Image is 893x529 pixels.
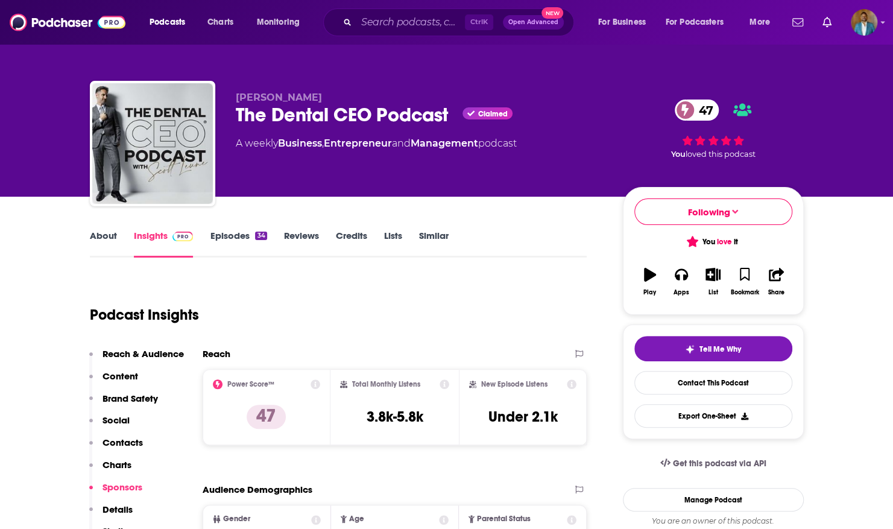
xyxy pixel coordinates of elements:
[392,138,411,149] span: and
[352,380,420,388] h2: Total Monthly Listens
[623,488,804,512] a: Manage Podcast
[384,230,402,258] a: Lists
[172,232,194,241] img: Podchaser Pro
[697,260,728,303] button: List
[634,230,792,253] button: You love it
[89,348,184,370] button: Reach & Audience
[255,232,267,240] div: 34
[336,230,367,258] a: Credits
[103,481,142,493] p: Sponsors
[247,405,286,429] p: 47
[688,237,738,247] span: You it
[92,83,213,204] img: The Dental CEO Podcast
[760,260,792,303] button: Share
[419,230,449,258] a: Similar
[666,260,697,303] button: Apps
[685,344,695,354] img: tell me why sparkle
[89,459,131,481] button: Charts
[717,237,732,247] span: love
[10,11,125,34] img: Podchaser - Follow, Share and Rate Podcasts
[356,13,465,32] input: Search podcasts, credits, & more...
[89,504,133,526] button: Details
[257,14,300,31] span: Monitoring
[465,14,493,30] span: Ctrl K
[207,14,233,31] span: Charts
[651,449,776,478] a: Get this podcast via API
[623,516,804,526] div: You are an owner of this podcast.
[708,289,718,296] div: List
[508,19,558,25] span: Open Advanced
[210,230,267,258] a: Episodes34
[634,371,792,394] a: Contact This Podcast
[141,13,201,32] button: open menu
[541,7,563,19] span: New
[284,230,319,258] a: Reviews
[103,504,133,515] p: Details
[674,289,689,296] div: Apps
[103,393,158,404] p: Brand Safety
[851,9,877,36] button: Show profile menu
[851,9,877,36] span: Logged in as smortier42491
[634,260,666,303] button: Play
[366,408,423,426] h3: 3.8k-5.8k
[227,380,274,388] h2: Power Score™
[675,100,719,121] a: 47
[787,12,808,33] a: Show notifications dropdown
[730,289,759,296] div: Bookmark
[248,13,315,32] button: open menu
[503,15,564,30] button: Open AdvancedNew
[89,437,143,459] button: Contacts
[477,515,531,523] span: Parental Status
[223,515,250,523] span: Gender
[598,14,646,31] span: For Business
[688,206,730,218] span: Following
[203,484,312,495] h2: Audience Demographics
[634,198,792,225] button: Following
[672,458,766,469] span: Get this podcast via API
[203,348,230,360] h2: Reach
[699,344,741,354] span: Tell Me Why
[236,92,322,103] span: [PERSON_NAME]
[90,306,199,324] h1: Podcast Insights
[671,150,686,159] span: You
[729,260,760,303] button: Bookmark
[643,289,656,296] div: Play
[103,414,130,426] p: Social
[134,230,194,258] a: InsightsPodchaser Pro
[818,12,836,33] a: Show notifications dropdown
[411,138,478,149] a: Management
[103,437,143,448] p: Contacts
[349,515,364,523] span: Age
[687,100,719,121] span: 47
[322,138,324,149] span: ,
[90,230,117,258] a: About
[623,92,804,166] div: 47Youloved this podcast
[768,289,784,296] div: Share
[89,481,142,504] button: Sponsors
[335,8,585,36] div: Search podcasts, credits, & more...
[851,9,877,36] img: User Profile
[634,336,792,361] button: tell me why sparkleTell Me Why
[200,13,241,32] a: Charts
[103,370,138,382] p: Content
[236,136,517,151] div: A weekly podcast
[590,13,661,32] button: open menu
[324,138,392,149] a: Entrepreneur
[478,111,508,117] span: Claimed
[150,14,185,31] span: Podcasts
[89,414,130,437] button: Social
[658,13,741,32] button: open menu
[634,404,792,428] button: Export One-Sheet
[103,459,131,470] p: Charts
[481,380,547,388] h2: New Episode Listens
[89,370,138,393] button: Content
[741,13,785,32] button: open menu
[278,138,322,149] a: Business
[89,393,158,415] button: Brand Safety
[488,408,558,426] h3: Under 2.1k
[749,14,770,31] span: More
[686,150,756,159] span: loved this podcast
[666,14,724,31] span: For Podcasters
